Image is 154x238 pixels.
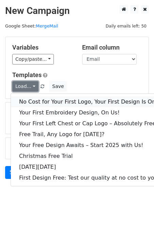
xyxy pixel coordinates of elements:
h2: New Campaign [5,5,149,17]
a: Load... [12,81,38,92]
small: Google Sheet: [5,23,58,29]
a: Send [5,166,28,179]
a: MergeMail [36,23,58,29]
iframe: Chat Widget [120,205,154,238]
h5: Email column [82,44,142,51]
a: Copy/paste... [12,54,54,65]
a: Templates [12,71,42,78]
h5: Variables [12,44,72,51]
button: Save [49,81,67,92]
a: Daily emails left: 50 [103,23,149,29]
span: Daily emails left: 50 [103,22,149,30]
